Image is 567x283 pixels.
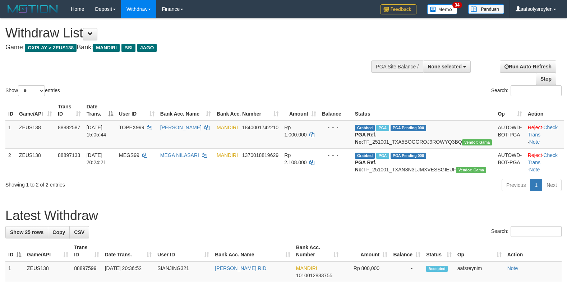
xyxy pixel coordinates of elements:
th: Amount: activate to sort column ascending [341,241,391,261]
a: Check Trans [528,152,558,165]
span: MANDIRI [296,265,317,271]
a: Reject [528,125,542,130]
a: Stop [536,73,556,85]
th: Op: activate to sort column ascending [455,241,504,261]
span: 88882587 [58,125,80,130]
span: PGA Pending [391,125,427,131]
b: PGA Ref. No: [355,132,377,145]
a: Run Auto-Refresh [500,60,556,73]
img: panduan.png [468,4,504,14]
td: ZEUS138 [16,121,55,149]
span: Accepted [426,266,448,272]
span: Copy [52,229,65,235]
span: PGA Pending [391,153,427,159]
th: Balance: activate to sort column ascending [390,241,423,261]
th: Status: activate to sort column ascending [423,241,455,261]
div: PGA Site Balance / [371,60,423,73]
a: Check Trans [528,125,558,138]
td: TF_251001_TXAN8N3LJMXVESSGIEUF [352,148,495,176]
h1: Withdraw List [5,26,371,40]
span: None selected [428,64,462,69]
th: User ID: activate to sort column ascending [116,100,157,121]
img: Feedback.jpg [381,4,416,14]
span: JAGO [137,44,157,52]
select: Showentries [18,85,45,96]
span: Copy 1010012883755 to clipboard [296,273,332,278]
a: 1 [530,179,542,191]
td: AUTOWD-BOT-PGA [495,148,525,176]
th: Amount: activate to sort column ascending [281,100,319,121]
th: Action [504,241,562,261]
span: Marked by aafsolysreylen [376,153,389,159]
span: MANDIRI [217,152,238,158]
input: Search: [511,226,562,237]
th: Bank Acc. Number: activate to sort column ascending [214,100,281,121]
span: Copy 1840001742210 to clipboard [242,125,278,130]
a: Reject [528,152,542,158]
td: TF_251001_TXA5BOGGROJ9ROWYQ3BQ [352,121,495,149]
td: - [390,261,423,282]
th: Op: activate to sort column ascending [495,100,525,121]
h1: Latest Withdraw [5,208,562,223]
th: Game/API: activate to sort column ascending [16,100,55,121]
td: · · [525,121,564,149]
span: Vendor URL: https://trx31.1velocity.biz [456,167,486,173]
th: Date Trans.: activate to sort column ascending [102,241,155,261]
span: Grabbed [355,153,375,159]
th: Balance [319,100,352,121]
span: 88897133 [58,152,80,158]
input: Search: [511,85,562,96]
h4: Game: Bank: [5,44,371,51]
div: - - - [322,152,349,159]
th: Game/API: activate to sort column ascending [24,241,71,261]
label: Search: [491,85,562,96]
a: Note [507,265,518,271]
td: Rp 800,000 [341,261,391,282]
label: Show entries [5,85,60,96]
b: PGA Ref. No: [355,160,377,172]
td: 1 [5,121,16,149]
div: Showing 1 to 2 of 2 entries [5,178,231,188]
th: Trans ID: activate to sort column ascending [55,100,84,121]
th: ID: activate to sort column descending [5,241,24,261]
td: [DATE] 20:36:52 [102,261,155,282]
span: Rp 2.108.000 [284,152,306,165]
span: Marked by aafnoeunsreypich [376,125,389,131]
span: TOPEX999 [119,125,144,130]
td: ZEUS138 [16,148,55,176]
label: Search: [491,226,562,237]
th: Bank Acc. Name: activate to sort column ascending [157,100,214,121]
a: CSV [69,226,89,238]
a: Next [542,179,562,191]
span: Show 25 rows [10,229,43,235]
span: Grabbed [355,125,375,131]
a: Copy [48,226,70,238]
a: Note [529,167,540,172]
span: OXPLAY > ZEUS138 [25,44,77,52]
th: Status [352,100,495,121]
span: Copy 1370018819629 to clipboard [242,152,278,158]
a: [PERSON_NAME] RID [215,265,266,271]
span: 34 [452,2,462,8]
div: - - - [322,124,349,131]
span: Vendor URL: https://trx31.1velocity.biz [462,139,492,145]
span: [DATE] 15:05:44 [87,125,106,138]
a: Previous [502,179,530,191]
td: · · [525,148,564,176]
td: SIANJING321 [155,261,212,282]
button: None selected [423,60,471,73]
span: MANDIRI [93,44,120,52]
span: CSV [74,229,84,235]
th: Bank Acc. Number: activate to sort column ascending [293,241,341,261]
span: Rp 1.000.000 [284,125,306,138]
a: Show 25 rows [5,226,48,238]
td: 1 [5,261,24,282]
img: Button%20Memo.svg [427,4,457,14]
th: Date Trans.: activate to sort column descending [84,100,116,121]
a: Note [529,139,540,145]
td: ZEUS138 [24,261,71,282]
span: MANDIRI [217,125,238,130]
th: ID [5,100,16,121]
span: [DATE] 20:24:21 [87,152,106,165]
span: BSI [121,44,135,52]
